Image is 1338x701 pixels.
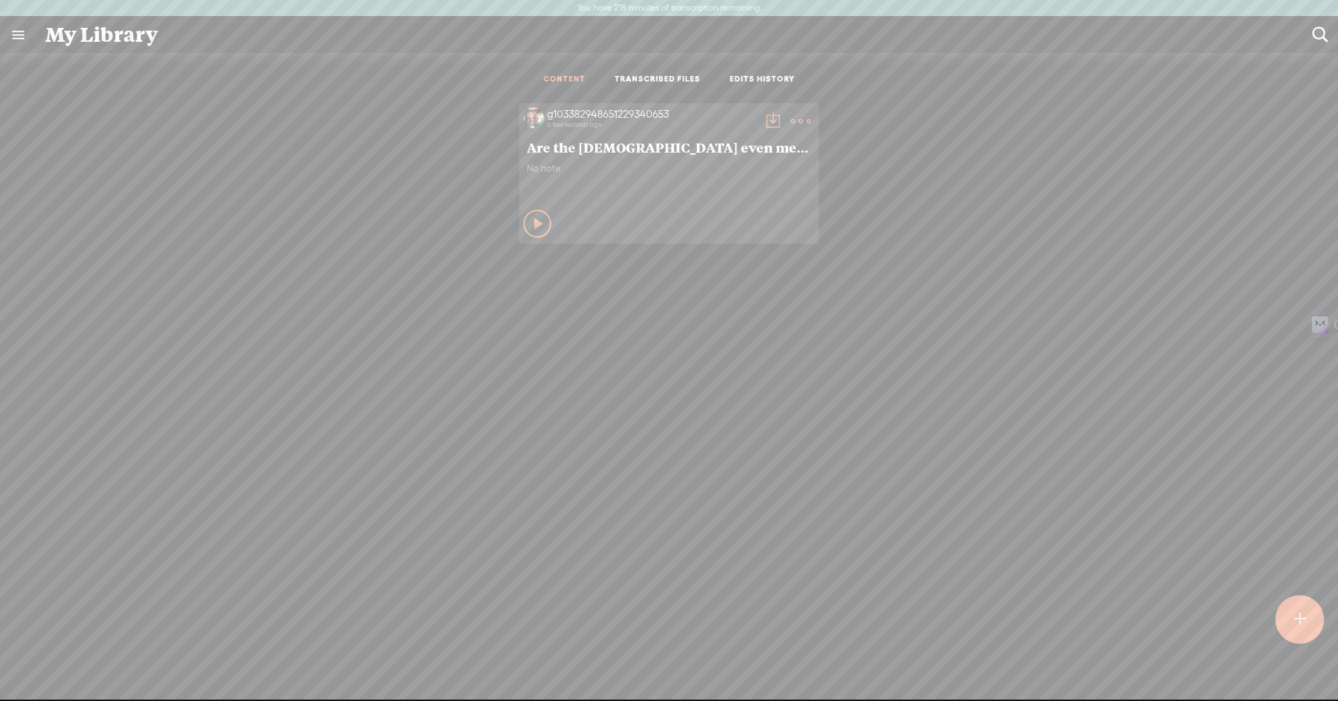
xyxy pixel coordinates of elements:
span: Are the [DEMOGRAPHIC_DATA] even meant to be historical [527,139,811,155]
span: No note [527,162,811,174]
div: a few seconds ago [547,121,756,129]
div: g103382948651229340653 [547,107,756,121]
a: EDITS HISTORY [730,74,795,86]
div: My Library [36,17,1302,53]
a: TRANSCRIBED FILES [615,74,700,86]
a: CONTENT [544,74,585,86]
label: You have 218 minutes of transcription remaining. [577,3,762,14]
img: http%3A%2F%2Fres.cloudinary.com%2Ftrebble-fm%2Fimage%2Fupload%2Fv1669725611%2Fcom.trebble.trebble... [523,107,544,128]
